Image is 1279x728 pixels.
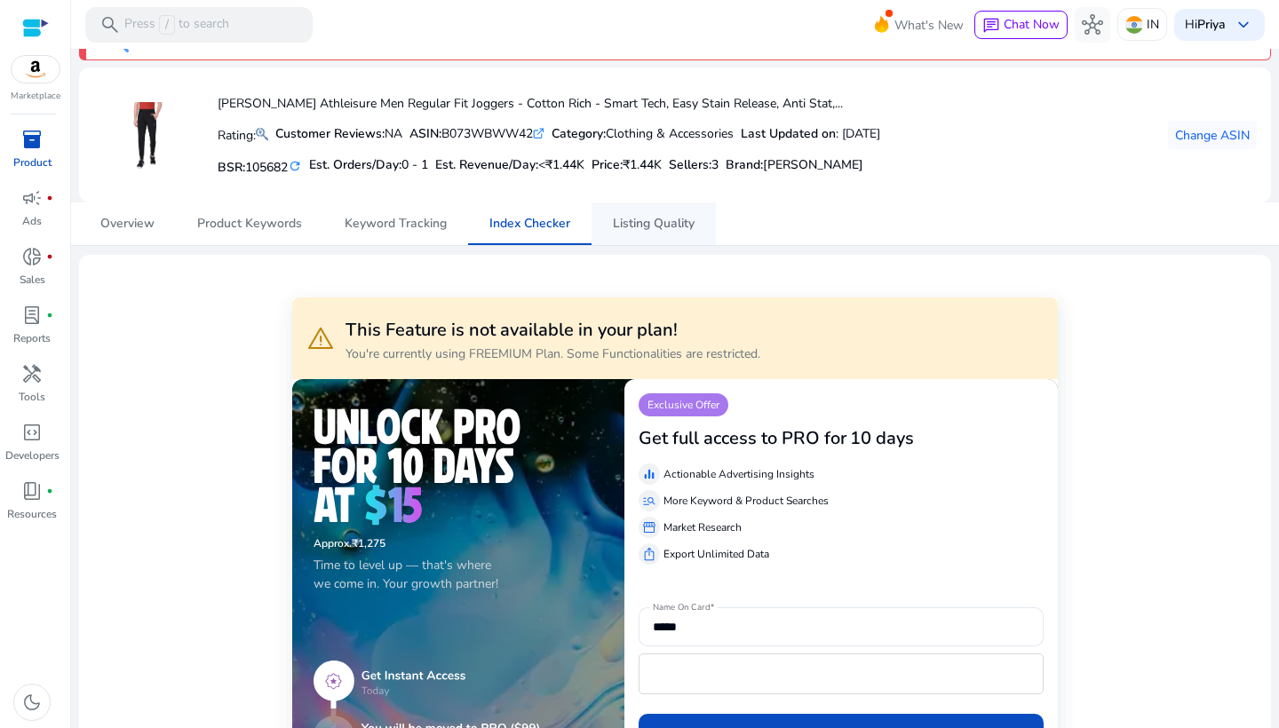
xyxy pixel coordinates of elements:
[46,487,53,495] span: fiber_manual_record
[21,692,43,713] span: dark_mode
[726,158,863,173] h5: :
[11,90,60,103] p: Marketplace
[13,330,51,346] p: Reports
[726,156,760,173] span: Brand
[218,156,302,176] h5: BSR:
[20,272,45,288] p: Sales
[1233,14,1254,36] span: keyboard_arrow_down
[1075,7,1110,43] button: hub
[218,97,880,112] h4: [PERSON_NAME] Athleisure Men Regular Fit Joggers - Cotton Rich - Smart Tech, Easy Stain Release, ...
[409,124,544,143] div: B073WBWW42
[741,124,880,143] div: : [DATE]
[552,124,734,143] div: Clothing & Accessories
[1175,126,1250,145] span: Change ASIN
[669,158,719,173] h5: Sellers:
[663,546,769,562] p: Export Unlimited Data
[22,213,42,229] p: Ads
[1125,16,1143,34] img: in.svg
[309,158,428,173] h5: Est. Orders/Day:
[21,246,43,267] span: donut_small
[275,125,385,142] b: Customer Reviews:
[642,467,656,481] span: equalizer
[288,158,302,175] mat-icon: refresh
[623,156,662,173] span: ₹1.44K
[21,305,43,326] span: lab_profile
[21,129,43,150] span: inventory_2
[711,156,719,173] span: 3
[100,218,155,230] span: Overview
[538,156,584,173] span: <₹1.44K
[21,363,43,384] span: handyman
[653,602,710,614] mat-label: Name On Card
[21,187,43,209] span: campaign
[409,125,441,142] b: ASIN:
[401,156,428,173] span: 0 - 1
[1082,14,1103,36] span: hub
[197,218,302,230] span: Product Keywords
[19,389,45,405] p: Tools
[763,156,863,173] span: [PERSON_NAME]
[218,123,268,145] p: Rating:
[46,253,53,260] span: fiber_manual_record
[346,320,760,341] h3: This Feature is not available in your plan!
[1004,16,1060,33] span: Chat Now
[124,15,229,35] p: Press to search
[642,547,656,561] span: ios_share
[894,10,964,41] span: What's New
[648,656,1035,692] iframe: Secure card payment input frame
[613,218,695,230] span: Listing Quality
[639,428,846,449] h3: Get full access to PRO for
[1197,16,1226,33] b: Priya
[489,218,570,230] span: Index Checker
[850,428,914,449] h3: 10 days
[1185,19,1226,31] p: Hi
[5,447,60,463] p: Developers
[974,11,1068,39] button: chatChat Now
[314,537,603,550] h6: ₹1,275
[592,158,662,173] h5: Price:
[663,493,829,509] p: More Keyword & Product Searches
[642,494,656,508] span: manage_search
[12,56,60,83] img: amazon.svg
[663,466,814,482] p: Actionable Advertising Insights
[435,158,584,173] h5: Est. Revenue/Day:
[21,480,43,502] span: book_4
[114,102,180,169] img: 51+PtbYLwBL.jpg
[642,520,656,534] span: storefront
[46,312,53,319] span: fiber_manual_record
[639,393,728,416] p: Exclusive Offer
[46,194,53,202] span: fiber_manual_record
[346,344,760,363] p: You're currently using FREEMIUM Plan. Some Functionalities are restricted.
[345,218,447,230] span: Keyword Tracking
[21,422,43,443] span: code_blocks
[314,556,603,593] p: Time to level up — that's where we come in. Your growth partner!
[552,125,606,142] b: Category:
[1147,9,1159,40] p: IN
[275,124,402,143] div: NA
[159,15,175,35] span: /
[1168,121,1257,149] button: Change ASIN
[741,125,836,142] b: Last Updated on
[663,519,742,535] p: Market Research
[314,536,352,550] span: Approx.
[99,14,121,36] span: search
[13,154,52,170] p: Product
[245,159,288,176] span: 105682
[7,506,57,522] p: Resources
[306,324,335,352] span: warning
[982,17,1000,35] span: chat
